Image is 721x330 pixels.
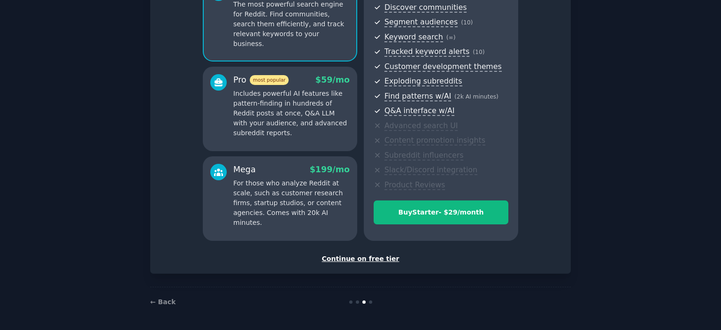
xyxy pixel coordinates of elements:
span: Customer development themes [384,62,502,72]
span: ( 2k AI minutes ) [454,93,499,100]
span: Q&A interface w/AI [384,106,454,116]
span: Content promotion insights [384,136,485,146]
p: For those who analyze Reddit at scale, such as customer research firms, startup studios, or conte... [233,178,350,228]
p: Includes powerful AI features like pattern-finding in hundreds of Reddit posts at once, Q&A LLM w... [233,89,350,138]
span: Discover communities [384,3,467,13]
div: Continue on free tier [160,254,561,264]
div: Pro [233,74,289,86]
div: Buy Starter - $ 29 /month [374,207,508,217]
span: ( ∞ ) [446,34,456,41]
span: Advanced search UI [384,121,458,131]
span: Subreddit influencers [384,151,463,161]
button: BuyStarter- $29/month [374,200,508,224]
span: Tracked keyword alerts [384,47,469,57]
span: Keyword search [384,32,443,42]
span: Slack/Discord integration [384,165,477,175]
div: Mega [233,164,256,176]
span: ( 10 ) [461,19,473,26]
span: Product Reviews [384,180,445,190]
span: $ 199 /mo [310,165,350,174]
span: ( 10 ) [473,49,484,55]
span: most popular [250,75,289,85]
a: ← Back [150,298,176,306]
span: Find patterns w/AI [384,92,451,101]
span: Segment audiences [384,17,458,27]
span: Exploding subreddits [384,77,462,86]
span: $ 59 /mo [315,75,350,84]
